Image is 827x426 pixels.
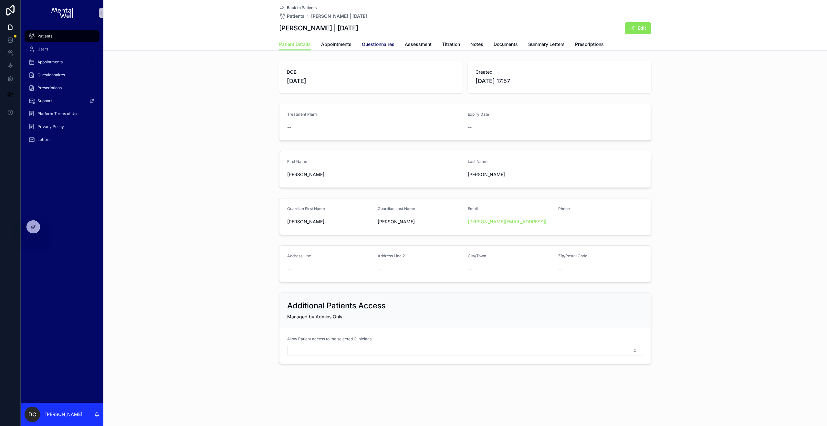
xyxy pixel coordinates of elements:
[468,124,472,131] span: --
[25,43,99,55] a: Users
[625,22,651,34] button: Edit
[476,69,644,75] span: Created
[37,111,79,116] span: Platform Terms of Use
[468,266,472,272] span: --
[378,253,405,258] span: Address Line 2
[468,159,487,164] span: Last Name
[279,5,317,10] a: Back to Patients
[287,112,317,117] span: Treatment Plan?
[468,171,553,178] span: [PERSON_NAME]
[378,206,415,211] span: Guardian Last Name
[468,112,489,117] span: Expiry Date
[279,41,311,48] span: Patient Details
[45,411,82,418] p: [PERSON_NAME]
[558,266,562,272] span: --
[37,47,48,52] span: Users
[287,345,643,356] button: Select Button
[575,38,604,51] a: Prescriptions
[528,38,565,51] a: Summary Letters
[287,206,325,211] span: Guardian First Name
[25,134,99,145] a: Letters
[287,13,305,19] span: Patients
[378,218,463,225] span: [PERSON_NAME]
[558,253,587,258] span: Zip/Postal Code
[25,95,99,107] a: Support
[468,253,486,258] span: City/Town
[37,59,63,65] span: Appointments
[25,69,99,81] a: Questionnaires
[287,69,455,75] span: DOB
[470,41,483,48] span: Notes
[279,13,305,19] a: Patients
[287,266,291,272] span: --
[21,26,103,403] div: scrollable content
[558,206,570,211] span: Phone
[470,38,483,51] a: Notes
[321,38,351,51] a: Appointments
[311,13,367,19] a: [PERSON_NAME] | [DATE]
[494,38,518,51] a: Documents
[287,5,317,10] span: Back to Patients
[51,8,72,18] img: App logo
[321,41,351,48] span: Appointments
[37,124,64,129] span: Privacy Policy
[37,137,50,142] span: Letters
[287,171,463,178] span: [PERSON_NAME]
[25,121,99,133] a: Privacy Policy
[25,82,99,94] a: Prescriptions
[468,218,553,225] a: [PERSON_NAME][EMAIL_ADDRESS][DOMAIN_NAME]
[558,218,562,225] span: --
[287,218,372,225] span: [PERSON_NAME]
[468,206,478,211] span: Email
[494,41,518,48] span: Documents
[405,38,432,51] a: Assessment
[25,30,99,42] a: Patients
[287,301,386,311] h2: Additional Patients Access
[287,253,314,258] span: Address Line 1
[287,124,291,131] span: --
[378,266,382,272] span: --
[287,77,455,86] span: [DATE]
[287,159,307,164] span: First Name
[442,38,460,51] a: Titration
[37,72,65,78] span: Questionnaires
[37,85,62,91] span: Prescriptions
[575,41,604,48] span: Prescriptions
[279,24,358,33] h1: [PERSON_NAME] | [DATE]
[37,34,52,39] span: Patients
[362,41,394,48] span: Questionnaires
[279,38,311,51] a: Patient Details
[25,108,99,120] a: Platform Terms of Use
[442,41,460,48] span: Titration
[405,41,432,48] span: Assessment
[37,98,52,103] span: Support
[362,38,394,51] a: Questionnaires
[287,336,372,342] span: Allow Patient access to the selected Clinicians.
[476,77,644,86] span: [DATE] 17:57
[25,56,99,68] a: Appointments
[287,314,342,319] span: Managed by Admins Only
[28,410,36,418] span: DC
[528,41,565,48] span: Summary Letters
